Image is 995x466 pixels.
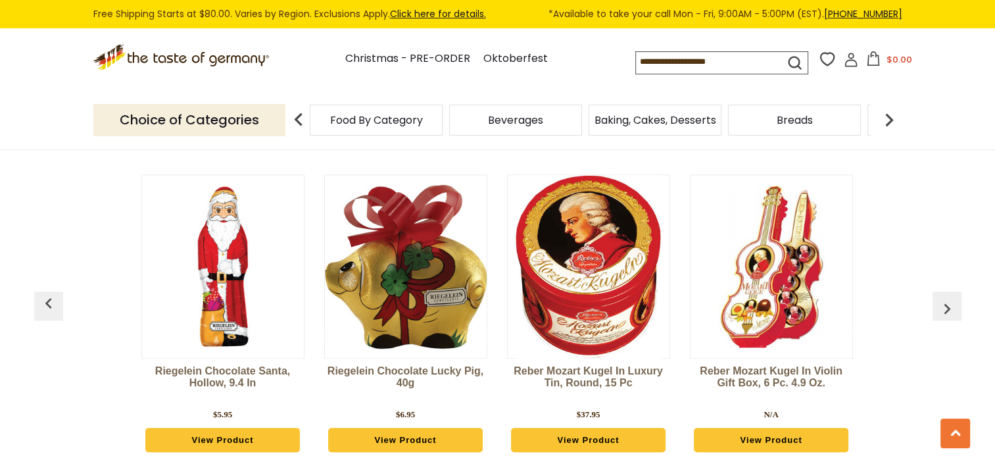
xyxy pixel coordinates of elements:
div: $37.95 [577,408,600,421]
img: Riegelein Chocolate Lucky Pig, 40g [325,184,487,349]
a: Breads [777,115,813,125]
span: $0.00 [886,53,911,66]
a: Food By Category [330,115,423,125]
a: Click here for details. [390,7,486,20]
p: Choice of Categories [93,104,285,136]
a: Reber Mozart Kugel in Luxury Tin, Round, 15 pc [507,365,670,405]
a: Oktoberfest [483,50,548,68]
div: Free Shipping Starts at $80.00. Varies by Region. Exclusions Apply. [93,7,902,22]
img: Reber Mozart Kugel in Luxury Tin, Round, 15 pc [516,175,661,358]
img: previous arrow [38,293,59,314]
button: $0.00 [861,51,917,71]
div: N/A [764,408,778,421]
a: View Product [511,428,666,453]
a: Reber Mozart Kugel in Violin Gift Box, 6 pc. 4.9 oz. [690,365,853,405]
div: $6.95 [396,408,415,421]
a: Christmas - PRE-ORDER [345,50,470,68]
div: $5.95 [213,408,232,421]
a: Riegelein Chocolate Santa, Hollow, 9.4 in [141,365,304,405]
a: View Product [328,428,483,453]
a: Riegelein Chocolate Lucky Pig, 40g [324,365,487,405]
img: Riegelein Chocolate Santa, Hollow, 9.4 in [142,186,304,348]
img: previous arrow [936,298,958,319]
span: *Available to take your call Mon - Fri, 9:00AM - 5:00PM (EST). [548,7,902,22]
img: next arrow [876,107,902,133]
a: View Product [694,428,849,453]
a: Baking, Cakes, Desserts [595,115,716,125]
img: previous arrow [285,107,312,133]
a: Beverages [488,115,543,125]
img: Reber Mozart Kugel in Violin Gift Box, 6 pc. 4.9 oz. [691,186,852,348]
a: View Product [145,428,301,453]
a: [PHONE_NUMBER] [824,7,902,20]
